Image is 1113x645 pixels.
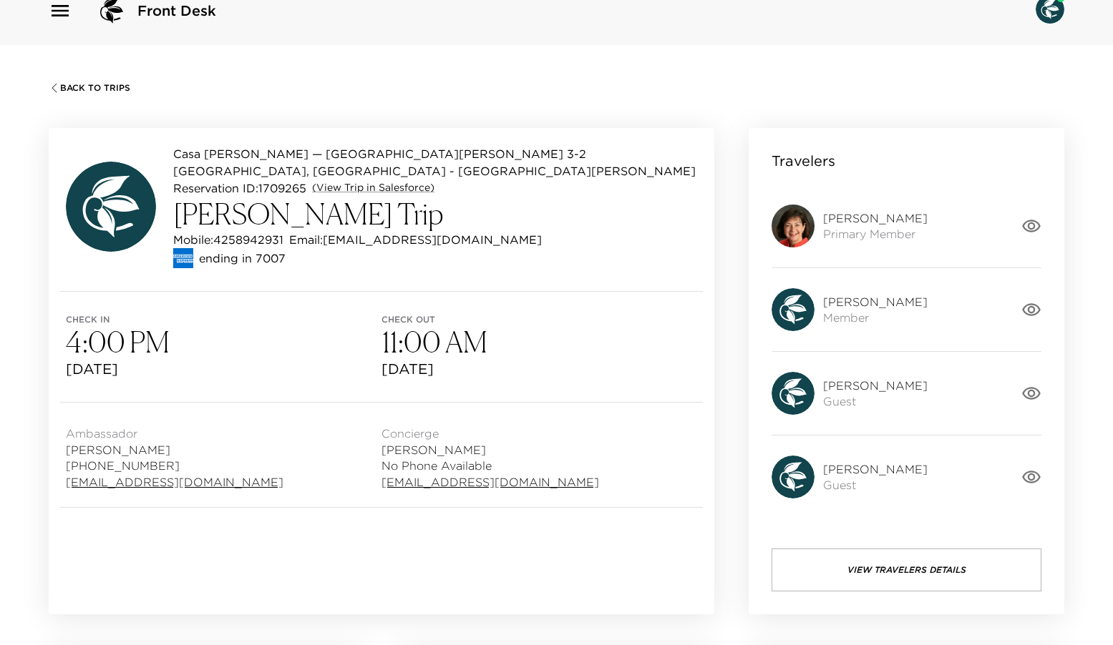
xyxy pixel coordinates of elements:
[137,1,216,21] span: Front Desk
[60,83,130,93] span: Back To Trips
[772,456,815,498] img: avatar.4afec266560d411620d96f9f038fe73f.svg
[66,359,381,379] span: [DATE]
[823,210,928,226] span: [PERSON_NAME]
[381,474,599,490] a: [EMAIL_ADDRESS][DOMAIN_NAME]
[66,474,283,490] a: [EMAIL_ADDRESS][DOMAIN_NAME]
[823,310,928,325] span: Member
[173,231,283,248] p: Mobile: 4258942931
[823,378,928,393] span: [PERSON_NAME]
[66,162,156,252] img: avatar.4afec266560d411620d96f9f038fe73f.svg
[312,181,434,195] a: (View Trip in Salesforce)
[823,477,928,493] span: Guest
[173,248,193,268] img: credit card type
[66,425,283,441] span: Ambassador
[381,315,697,325] span: Check out
[823,226,928,242] span: Primary Member
[173,179,306,197] p: Reservation ID: 1709265
[66,458,283,473] span: [PHONE_NUMBER]
[66,325,381,359] h3: 4:00 PM
[66,315,381,325] span: Check in
[381,425,599,441] span: Concierge
[381,359,697,379] span: [DATE]
[381,325,697,359] h3: 11:00 AM
[381,442,599,458] span: [PERSON_NAME]
[173,145,697,179] p: Casa [PERSON_NAME] — [GEOGRAPHIC_DATA][PERSON_NAME] 3-2 [GEOGRAPHIC_DATA], [GEOGRAPHIC_DATA] - [G...
[772,205,815,247] img: 9k=
[173,197,697,231] h3: [PERSON_NAME] Trip
[772,372,815,415] img: avatar.4afec266560d411620d96f9f038fe73f.svg
[289,231,542,248] p: Email: [EMAIL_ADDRESS][DOMAIN_NAME]
[772,288,815,331] img: avatar.4afec266560d411620d96f9f038fe73f.svg
[823,461,928,477] span: [PERSON_NAME]
[823,393,928,409] span: Guest
[381,458,599,473] span: No Phone Available
[772,548,1041,591] button: View Travelers Details
[66,442,283,458] span: [PERSON_NAME]
[823,294,928,310] span: [PERSON_NAME]
[772,151,835,171] p: Travelers
[199,250,286,267] p: ending in 7007
[49,82,130,94] button: Back To Trips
